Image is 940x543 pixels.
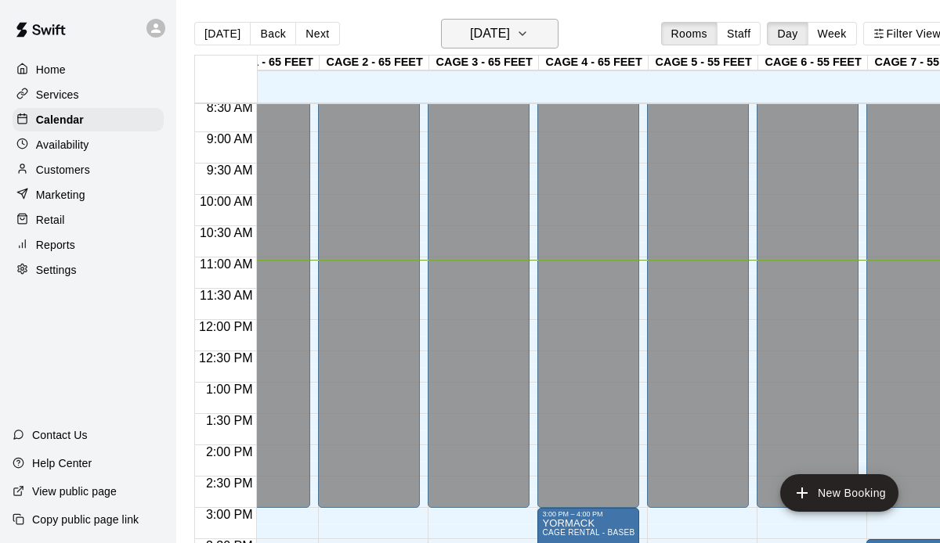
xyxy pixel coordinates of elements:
div: CAGE 1 - 65 FEET [210,56,320,70]
span: 2:00 PM [202,445,257,458]
button: [DATE] [441,19,559,49]
div: CAGE 6 - 55 FEET [758,56,868,70]
button: Day [767,22,808,45]
a: Home [13,58,164,81]
span: 11:30 AM [196,289,257,302]
span: CAGE RENTAL - BASEBALL MACHINE [542,528,689,537]
span: 10:30 AM [196,226,257,239]
a: Availability [13,133,164,156]
div: 3:00 PM – 4:00 PM [542,510,634,518]
button: Next [295,22,339,45]
span: 12:00 PM [195,320,256,333]
button: add [780,474,898,512]
a: Marketing [13,183,164,207]
span: 1:00 PM [202,383,257,396]
p: Services [36,87,79,102]
span: 11:00 AM [196,257,257,271]
p: Availability [36,137,89,153]
button: Week [808,22,857,45]
a: Reports [13,233,164,257]
span: 2:30 PM [202,476,257,490]
span: 10:00 AM [196,195,257,208]
div: CAGE 5 - 55 FEET [649,56,758,70]
p: View public page [32,484,117,499]
div: CAGE 4 - 65 FEET [539,56,649,70]
div: CAGE 2 - 65 FEET [320,56,429,70]
p: Copy public page link [32,512,139,527]
button: Rooms [661,22,718,45]
p: Customers [36,162,90,178]
a: Customers [13,158,164,182]
p: Reports [36,237,75,253]
span: 9:30 AM [203,164,257,177]
p: Marketing [36,187,85,203]
a: Services [13,83,164,106]
button: [DATE] [194,22,251,45]
a: Retail [13,208,164,232]
a: Calendar [13,108,164,131]
p: Home [36,62,66,77]
p: Contact Us [32,427,88,443]
p: Retail [36,212,65,228]
p: Help Center [32,455,92,471]
button: Staff [717,22,761,45]
p: Calendar [36,112,84,128]
div: CAGE 3 - 65 FEET [429,56,539,70]
button: Back [250,22,296,45]
p: Settings [36,262,77,278]
span: 8:30 AM [203,101,257,114]
h6: [DATE] [470,23,510,45]
span: 1:30 PM [202,414,257,427]
span: 12:30 PM [195,351,256,365]
span: 9:00 AM [203,132,257,146]
a: Settings [13,258,164,282]
span: 3:00 PM [202,508,257,521]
